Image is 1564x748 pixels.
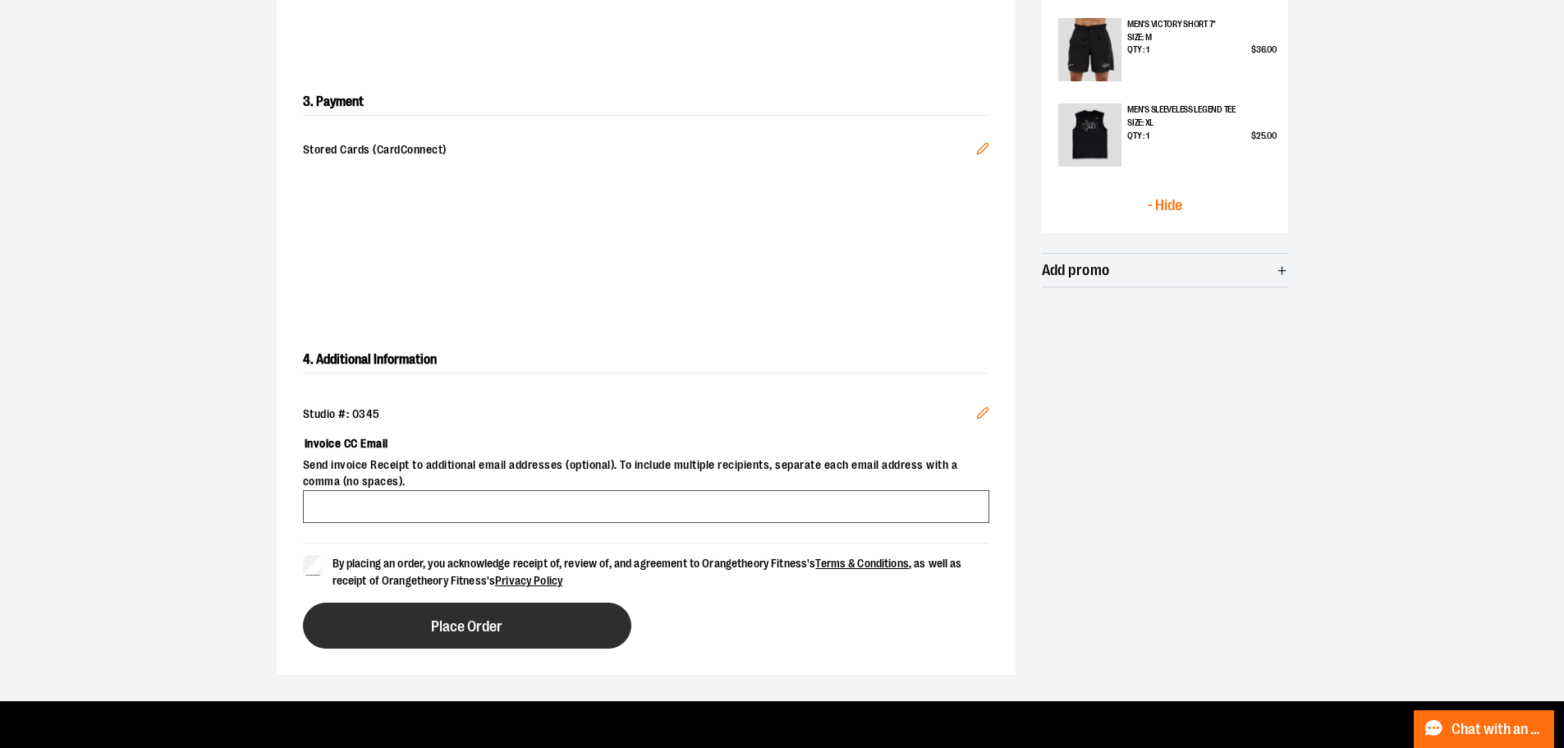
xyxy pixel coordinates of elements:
span: $ [1251,44,1256,55]
button: Chat with an Expert [1414,710,1555,748]
div: Studio #: 0345 [303,406,989,423]
span: Send invoice Receipt to additional email addresses (optional). To include multiple recipients, se... [303,457,989,490]
a: Terms & Conditions [815,557,909,570]
span: 36 [1256,44,1265,55]
p: Men's Sleeveless Legend Tee [1127,103,1276,117]
span: $ [1251,131,1256,141]
span: Add promo [1042,263,1110,278]
label: Invoice CC Email [303,429,989,457]
button: Edit [963,393,1002,438]
span: . [1265,131,1267,141]
button: - Hide [1053,189,1277,222]
span: By placing an order, you acknowledge receipt of, review of, and agreement to Orangetheory Fitness... [333,557,962,587]
a: Privacy Policy [495,574,562,587]
span: 00 [1267,44,1276,55]
span: Place Order [431,619,502,635]
h2: 4. Additional Information [303,346,989,374]
span: Qty : 1 [1127,130,1149,143]
p: Size: XL [1127,117,1276,130]
span: Qty : 1 [1127,44,1149,57]
input: By placing an order, you acknowledge receipt of, review of, and agreement to Orangetheory Fitness... [303,555,323,575]
h2: 3. Payment [303,89,989,116]
p: Size: M [1127,31,1276,44]
span: . [1265,44,1267,55]
span: 25 [1256,131,1265,141]
span: 00 [1267,131,1276,141]
button: Add promo [1042,254,1288,287]
span: - Hide [1148,198,1182,213]
button: Place Order [303,603,631,649]
button: Edit [963,129,1002,173]
span: Chat with an Expert [1452,722,1544,737]
span: Stored Cards (CardConnect) [303,142,976,160]
p: Men's Victory Short 7" [1127,18,1276,31]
